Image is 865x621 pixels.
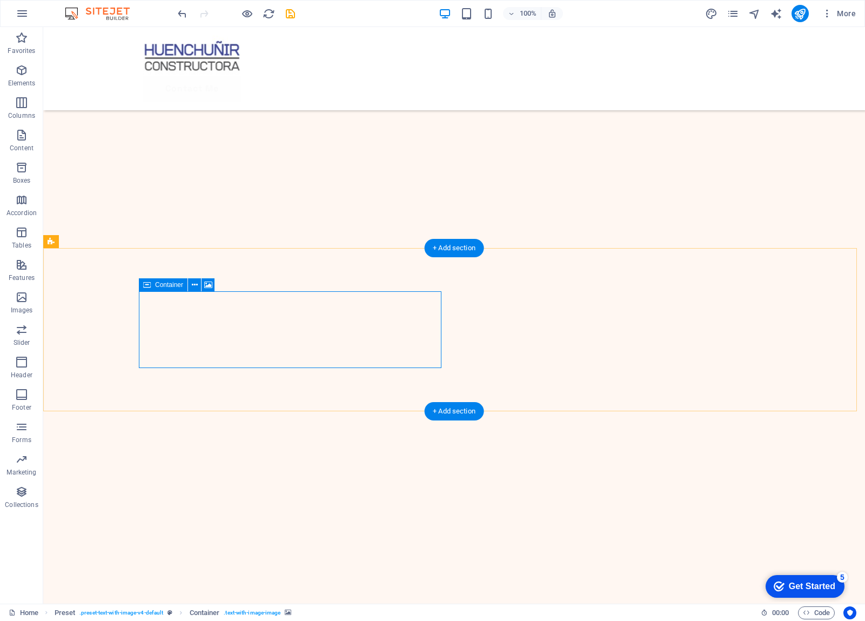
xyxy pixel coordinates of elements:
span: Click to select. Double-click to edit [190,606,220,619]
button: Click here to leave preview mode and continue editing [240,7,253,20]
span: More [822,8,856,19]
button: More [817,5,860,22]
p: Content [10,144,33,152]
p: Footer [12,403,31,412]
span: 00 00 [772,606,789,619]
p: Boxes [13,176,31,185]
i: This element contains a background [285,610,291,616]
p: Features [9,273,35,282]
nav: breadcrumb [55,606,292,619]
p: Header [11,371,32,379]
p: Accordion [6,209,37,217]
button: reload [262,7,275,20]
button: text_generator [770,7,783,20]
p: Columns [8,111,35,120]
i: Navigator [748,8,761,20]
p: Forms [12,436,31,444]
button: design [705,7,718,20]
button: undo [176,7,189,20]
span: Container [155,282,183,288]
i: Save (Ctrl+S) [284,8,297,20]
p: Elements [8,79,36,88]
button: Usercentrics [843,606,856,619]
span: Code [803,606,830,619]
button: Code [798,606,835,619]
i: On resize automatically adjust zoom level to fit chosen device. [547,9,557,18]
i: Pages (Ctrl+Alt+S) [727,8,739,20]
h6: 100% [519,7,537,20]
i: Reload page [263,8,275,20]
p: Slider [14,338,30,347]
i: This element is a customizable preset [167,610,172,616]
i: Undo: Change image (Ctrl+Z) [176,8,189,20]
div: 5 [80,2,91,13]
span: Click to select. Double-click to edit [55,606,76,619]
button: navigator [748,7,761,20]
span: . text-with-image-image [224,606,280,619]
div: Get Started 5 items remaining, 0% complete [9,5,88,28]
a: Click to cancel selection. Double-click to open Pages [9,606,38,619]
p: Collections [5,500,38,509]
span: : [780,609,781,617]
h6: Session time [761,606,789,619]
p: Tables [12,241,31,250]
div: + Add section [424,402,484,420]
p: Images [11,306,33,315]
p: Marketing [6,468,36,477]
p: Favorites [8,46,35,55]
i: Publish [794,8,806,20]
button: pages [727,7,740,20]
i: Design (Ctrl+Alt+Y) [705,8,718,20]
img: Editor Logo [62,7,143,20]
button: publish [792,5,809,22]
span: . preset-text-with-image-v4-default [79,606,163,619]
div: + Add section [424,239,484,257]
button: 100% [503,7,541,20]
button: save [284,7,297,20]
div: Get Started [32,12,78,22]
i: AI Writer [770,8,782,20]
